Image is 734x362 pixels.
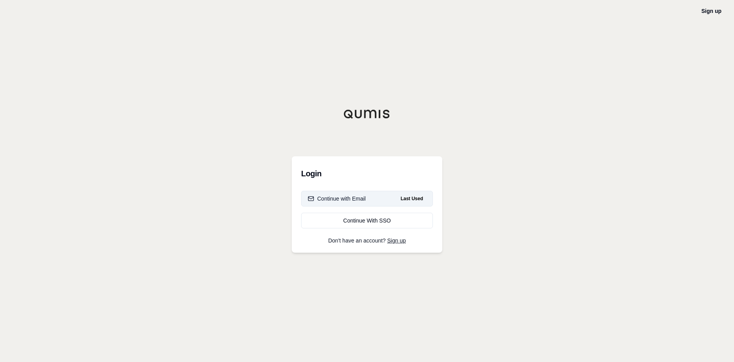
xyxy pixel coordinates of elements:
[343,109,391,119] img: Qumis
[308,217,426,224] div: Continue With SSO
[701,8,721,14] a: Sign up
[398,194,426,203] span: Last Used
[308,195,366,203] div: Continue with Email
[301,213,433,228] a: Continue With SSO
[387,237,406,244] a: Sign up
[301,166,433,181] h3: Login
[301,238,433,243] p: Don't have an account?
[301,191,433,206] button: Continue with EmailLast Used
